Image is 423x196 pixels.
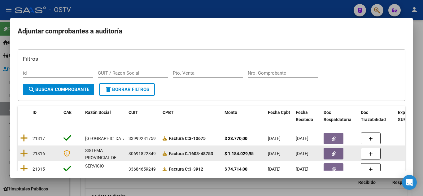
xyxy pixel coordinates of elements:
div: Open Intercom Messenger [402,175,417,190]
span: 21316 [33,151,45,156]
datatable-header-cell: Fecha Recibido [293,106,321,126]
span: [DATE] [268,136,281,141]
button: Borrar Filtros [99,83,155,96]
span: CAE [63,110,72,115]
span: Monto [225,110,237,115]
span: Factura C: [169,167,189,172]
span: 21315 [33,167,45,172]
datatable-header-cell: CUIT [126,106,160,126]
strong: 3-3912 [169,167,203,172]
datatable-header-cell: Doc Trazabilidad [358,106,395,126]
span: Borrar Filtros [105,87,149,92]
span: 33684659249 [129,167,156,172]
span: Fecha Recibido [296,110,313,122]
datatable-header-cell: ID [30,106,61,126]
datatable-header-cell: Fecha Cpbt [265,106,293,126]
datatable-header-cell: CPBT [160,106,222,126]
div: SISTEMA PROVINCIAL DE SALUD [85,147,124,168]
datatable-header-cell: Monto [222,106,265,126]
button: Buscar Comprobante [23,84,94,95]
span: [DATE] [268,151,281,156]
mat-icon: search [28,86,35,93]
strong: 3-13675 [169,136,206,141]
span: [DATE] [268,167,281,172]
span: 30691822849 [129,151,156,156]
strong: $ 23.770,00 [225,136,247,141]
datatable-header-cell: Doc Respaldatoria [321,106,358,126]
span: Razón Social [85,110,111,115]
span: 33999281759 [129,136,156,141]
strong: $ 74.714,00 [225,167,247,172]
span: Fecha Cpbt [268,110,290,115]
h2: Adjuntar comprobantes a auditoría [18,25,405,37]
datatable-header-cell: CAE [61,106,83,126]
span: [DATE] [296,167,308,172]
span: [DATE] [296,136,308,141]
h3: Filtros [23,55,400,63]
span: Doc Trazabilidad [361,110,386,122]
div: [GEOGRAPHIC_DATA] [85,135,127,142]
strong: 1603-48753 [169,151,213,156]
strong: $ 1.184.029,95 [225,151,254,156]
span: Buscar Comprobante [28,87,89,92]
span: Factura C: [169,136,189,141]
span: CPBT [163,110,174,115]
span: [DATE] [296,151,308,156]
mat-icon: delete [105,86,112,93]
div: SERVICIO ATENCION MEDICA COMUNIDAD ROLDAN [85,163,124,191]
span: CUIT [129,110,138,115]
span: ID [33,110,37,115]
span: Doc Respaldatoria [324,110,351,122]
span: 21317 [33,136,45,141]
span: Factura C: [169,151,189,156]
datatable-header-cell: Razón Social [83,106,126,126]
